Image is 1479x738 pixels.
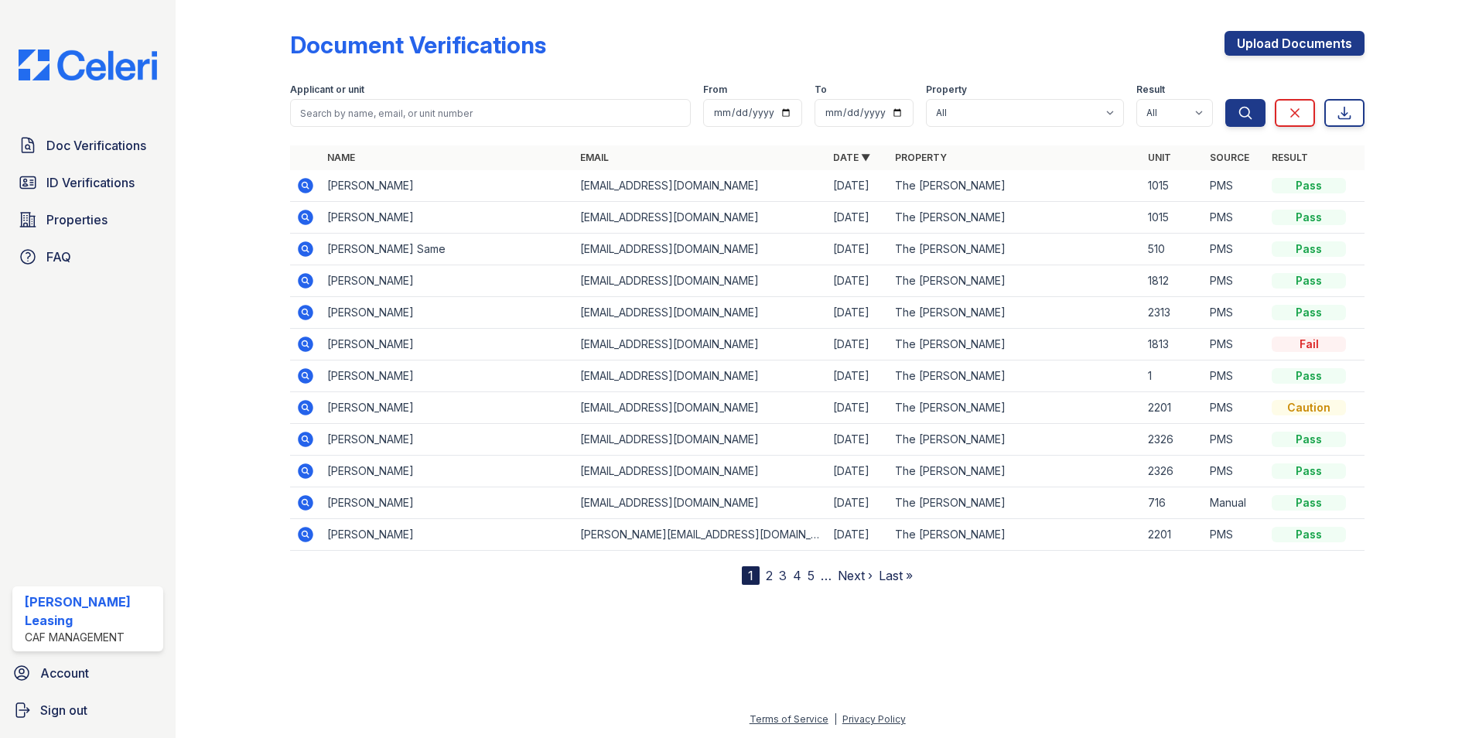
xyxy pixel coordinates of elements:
[574,360,827,392] td: [EMAIL_ADDRESS][DOMAIN_NAME]
[889,297,1142,329] td: The [PERSON_NAME]
[321,170,574,202] td: [PERSON_NAME]
[12,241,163,272] a: FAQ
[793,568,801,583] a: 4
[1272,241,1346,257] div: Pass
[1210,152,1249,163] a: Source
[1204,456,1266,487] td: PMS
[290,84,364,96] label: Applicant or unit
[321,519,574,551] td: [PERSON_NAME]
[821,566,832,585] span: …
[827,234,889,265] td: [DATE]
[1142,392,1204,424] td: 2201
[889,170,1142,202] td: The [PERSON_NAME]
[574,170,827,202] td: [EMAIL_ADDRESS][DOMAIN_NAME]
[827,329,889,360] td: [DATE]
[290,99,691,127] input: Search by name, email, or unit number
[827,519,889,551] td: [DATE]
[574,519,827,551] td: [PERSON_NAME][EMAIL_ADDRESS][DOMAIN_NAME]
[815,84,827,96] label: To
[838,568,873,583] a: Next ›
[1204,360,1266,392] td: PMS
[779,568,787,583] a: 3
[574,487,827,519] td: [EMAIL_ADDRESS][DOMAIN_NAME]
[1142,329,1204,360] td: 1813
[6,50,169,80] img: CE_Logo_Blue-a8612792a0a2168367f1c8372b55b34899dd931a85d93a1a3d3e32e68fde9ad4.png
[1142,265,1204,297] td: 1812
[1142,360,1204,392] td: 1
[1142,170,1204,202] td: 1015
[889,424,1142,456] td: The [PERSON_NAME]
[766,568,773,583] a: 2
[1272,337,1346,352] div: Fail
[889,487,1142,519] td: The [PERSON_NAME]
[1272,273,1346,289] div: Pass
[1204,392,1266,424] td: PMS
[321,234,574,265] td: [PERSON_NAME] Same
[895,152,947,163] a: Property
[827,424,889,456] td: [DATE]
[1204,265,1266,297] td: PMS
[321,297,574,329] td: [PERSON_NAME]
[1204,329,1266,360] td: PMS
[1148,152,1171,163] a: Unit
[842,713,906,725] a: Privacy Policy
[1272,432,1346,447] div: Pass
[742,566,760,585] div: 1
[1204,202,1266,234] td: PMS
[321,456,574,487] td: [PERSON_NAME]
[1142,202,1204,234] td: 1015
[827,265,889,297] td: [DATE]
[1272,400,1346,415] div: Caution
[1142,519,1204,551] td: 2201
[833,152,870,163] a: Date ▼
[1204,170,1266,202] td: PMS
[574,456,827,487] td: [EMAIL_ADDRESS][DOMAIN_NAME]
[25,593,157,630] div: [PERSON_NAME] Leasing
[879,568,913,583] a: Last »
[1204,234,1266,265] td: PMS
[290,31,546,59] div: Document Verifications
[12,204,163,235] a: Properties
[1142,297,1204,329] td: 2313
[1204,487,1266,519] td: Manual
[40,701,87,719] span: Sign out
[321,424,574,456] td: [PERSON_NAME]
[574,392,827,424] td: [EMAIL_ADDRESS][DOMAIN_NAME]
[574,424,827,456] td: [EMAIL_ADDRESS][DOMAIN_NAME]
[827,202,889,234] td: [DATE]
[889,392,1142,424] td: The [PERSON_NAME]
[889,519,1142,551] td: The [PERSON_NAME]
[889,360,1142,392] td: The [PERSON_NAME]
[321,487,574,519] td: [PERSON_NAME]
[889,234,1142,265] td: The [PERSON_NAME]
[926,84,967,96] label: Property
[321,202,574,234] td: [PERSON_NAME]
[25,630,157,645] div: CAF Management
[574,297,827,329] td: [EMAIL_ADDRESS][DOMAIN_NAME]
[1204,297,1266,329] td: PMS
[321,360,574,392] td: [PERSON_NAME]
[574,265,827,297] td: [EMAIL_ADDRESS][DOMAIN_NAME]
[574,234,827,265] td: [EMAIL_ADDRESS][DOMAIN_NAME]
[827,456,889,487] td: [DATE]
[1142,487,1204,519] td: 716
[46,136,146,155] span: Doc Verifications
[827,487,889,519] td: [DATE]
[827,170,889,202] td: [DATE]
[1136,84,1165,96] label: Result
[1272,152,1308,163] a: Result
[321,329,574,360] td: [PERSON_NAME]
[703,84,727,96] label: From
[574,202,827,234] td: [EMAIL_ADDRESS][DOMAIN_NAME]
[889,329,1142,360] td: The [PERSON_NAME]
[1142,234,1204,265] td: 510
[889,265,1142,297] td: The [PERSON_NAME]
[46,173,135,192] span: ID Verifications
[1272,463,1346,479] div: Pass
[6,695,169,726] a: Sign out
[1142,456,1204,487] td: 2326
[1272,178,1346,193] div: Pass
[580,152,609,163] a: Email
[327,152,355,163] a: Name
